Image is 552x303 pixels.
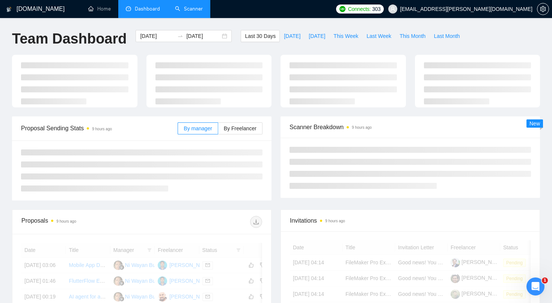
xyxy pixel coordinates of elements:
[390,6,395,12] span: user
[400,32,425,40] span: This Month
[21,216,142,228] div: Proposals
[537,3,549,15] button: setting
[290,216,531,225] span: Invitations
[177,33,183,39] span: to
[88,6,111,12] a: homeHome
[56,219,76,223] time: 9 hours ago
[6,3,12,15] img: logo
[362,30,395,42] button: Last Week
[140,32,174,40] input: Start date
[366,32,391,40] span: Last Week
[290,122,531,132] span: Scanner Breakdown
[372,5,380,13] span: 303
[184,125,212,131] span: By manager
[352,125,372,130] time: 9 hours ago
[280,30,305,42] button: [DATE]
[284,32,300,40] span: [DATE]
[339,6,345,12] img: upwork-logo.png
[305,30,329,42] button: [DATE]
[135,6,160,12] span: Dashboard
[430,30,464,42] button: Last Month
[241,30,280,42] button: Last 30 Days
[245,32,276,40] span: Last 30 Days
[526,277,544,295] iframe: Intercom live chat
[434,32,460,40] span: Last Month
[12,30,127,48] h1: Team Dashboard
[537,6,549,12] a: setting
[329,30,362,42] button: This Week
[175,6,203,12] a: searchScanner
[186,32,220,40] input: End date
[224,125,256,131] span: By Freelancer
[126,6,131,11] span: dashboard
[92,127,112,131] time: 9 hours ago
[395,30,430,42] button: This Month
[348,5,371,13] span: Connects:
[325,219,345,223] time: 9 hours ago
[177,33,183,39] span: swap-right
[529,121,540,127] span: New
[542,277,548,283] span: 1
[537,6,549,12] span: setting
[21,124,178,133] span: Proposal Sending Stats
[309,32,325,40] span: [DATE]
[333,32,358,40] span: This Week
